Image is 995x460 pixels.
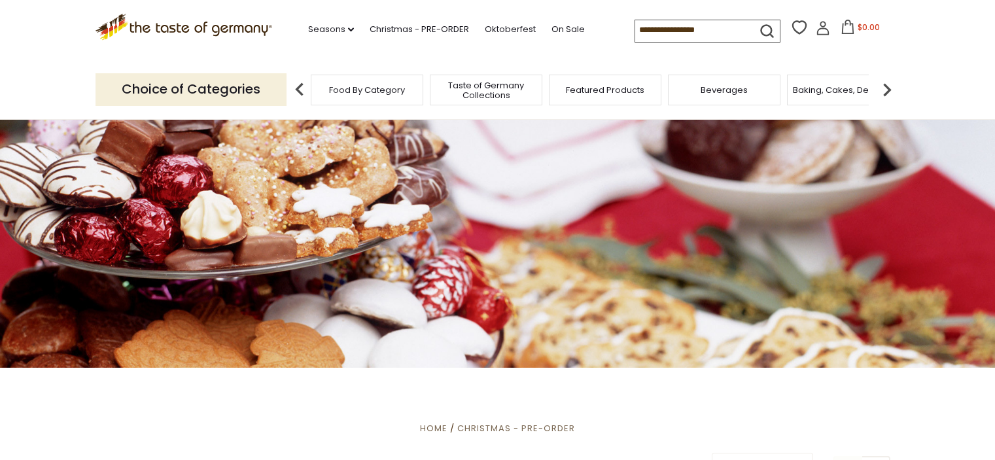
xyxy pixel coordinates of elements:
[793,85,894,95] a: Baking, Cakes, Desserts
[701,85,748,95] a: Beverages
[96,73,287,105] p: Choice of Categories
[874,77,900,103] img: next arrow
[434,80,538,100] a: Taste of Germany Collections
[833,20,888,39] button: $0.00
[287,77,313,103] img: previous arrow
[420,422,447,434] a: Home
[858,22,880,33] span: $0.00
[370,22,469,37] a: Christmas - PRE-ORDER
[329,85,405,95] a: Food By Category
[485,22,536,37] a: Oktoberfest
[457,422,575,434] a: Christmas - PRE-ORDER
[551,22,585,37] a: On Sale
[308,22,354,37] a: Seasons
[566,85,644,95] a: Featured Products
